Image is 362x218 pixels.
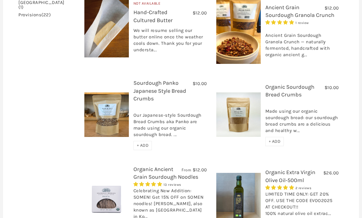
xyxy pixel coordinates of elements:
span: + ADD [137,143,149,148]
span: 4.85 stars [133,182,164,187]
div: Our Japanese-style Sourdough Bread Crumbs aka Panko are made using our organic sourdough bread. ... [133,106,207,141]
div: We will resume selling our butter online once the weather cools down. Thank you for your understa... [133,28,207,56]
div: + ADD [133,141,152,150]
a: Sourdough Panko Japanese Style Bread Crumbs [133,80,186,102]
span: $10.00 [325,85,339,91]
a: Ancient Grain Sourdough Granola Crunch [265,4,334,19]
a: Organic Extra Virgin Olive Oil-500ml [265,169,315,184]
span: 2 reviews [295,186,312,190]
a: Hand-Crafted Cultured Butter [133,9,173,24]
span: $12.00 [193,10,207,16]
span: $12.00 [325,6,339,11]
div: Not Available [133,1,207,9]
span: 1 review [295,21,309,25]
span: + ADD [269,139,281,144]
a: provisions(22) [18,13,51,18]
span: From [182,168,191,173]
a: [GEOGRAPHIC_DATA](1) [18,1,64,10]
a: Organic Ancient Grain Sourdough Noodles [133,166,198,181]
div: Ancient Grain Sourdough Granola Crunch — naturally fermented, handcrafted with organic ancient g... [265,26,339,61]
a: Organic Sourdough Bread Crumbs [265,84,314,98]
span: 13 reviews [164,183,181,187]
span: (22) [41,12,51,18]
span: 5.00 stars [265,185,295,191]
img: Sourdough Panko Japanese Style Bread Crumbs [84,93,129,137]
span: $26.00 [323,170,339,176]
span: $10.00 [193,81,207,87]
span: $12.00 [193,167,207,173]
span: 5.00 stars [265,20,295,25]
div: Made using our organic sourdough bread: our sourdough bread crumbs are a delicious and healthy w... [265,102,339,137]
div: + ADD [265,137,284,146]
span: (1) [18,5,24,10]
img: Organic Sourdough Bread Crumbs [216,93,261,137]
